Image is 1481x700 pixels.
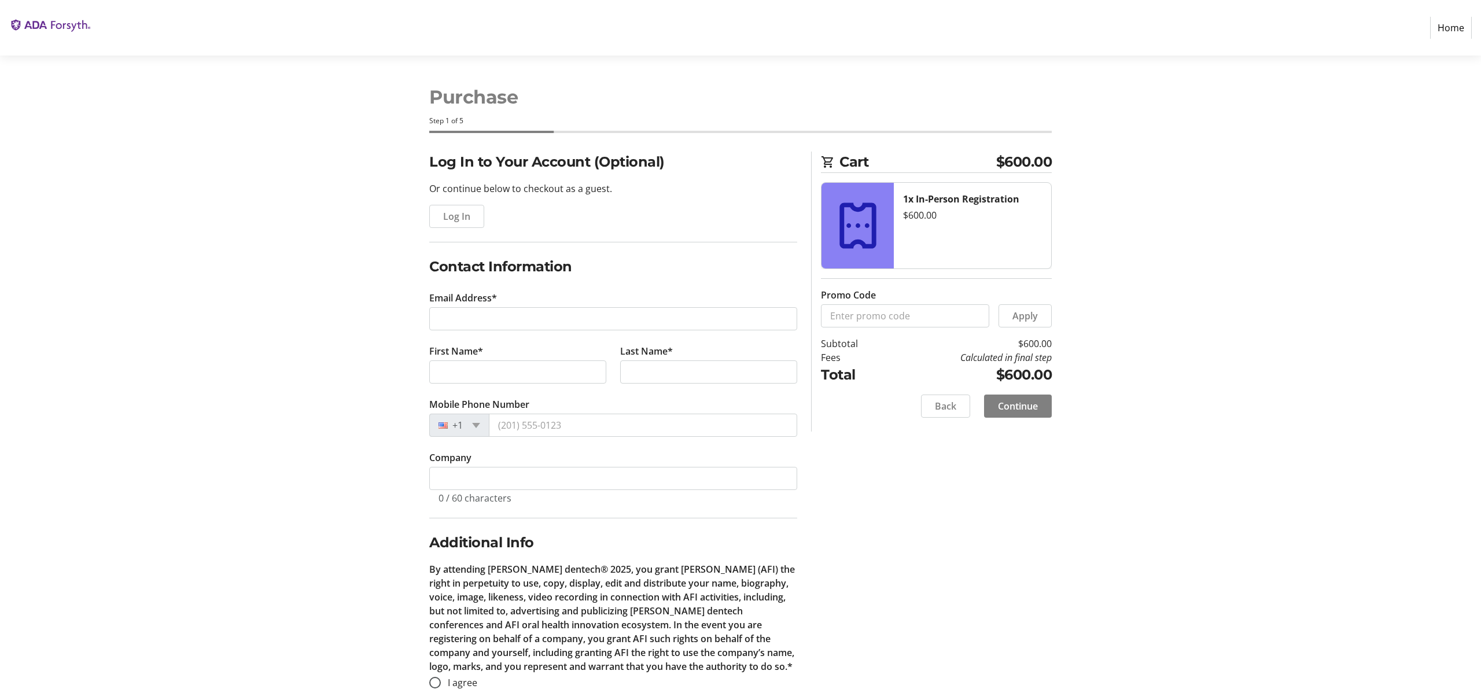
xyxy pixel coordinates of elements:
span: Log In [443,209,470,223]
button: Log In [429,205,484,228]
a: Home [1430,17,1472,39]
p: Or continue below to checkout as a guest. [429,182,797,196]
td: Total [821,364,887,385]
strong: 1x In-Person Registration [903,193,1019,205]
span: I agree [448,676,477,689]
span: Back [935,399,956,413]
img: The ADA Forsyth Institute's Logo [9,5,91,51]
td: $600.00 [887,337,1052,351]
span: $600.00 [996,152,1052,172]
td: Subtotal [821,337,887,351]
label: Email Address* [429,291,497,305]
h2: Contact Information [429,256,797,277]
div: $600.00 [903,208,1042,222]
h2: Additional Info [429,532,797,553]
td: Calculated in final step [887,351,1052,364]
label: Company [429,451,471,465]
input: (201) 555-0123 [489,414,797,437]
span: Apply [1012,309,1038,323]
h2: Log In to Your Account (Optional) [429,152,797,172]
h1: Purchase [429,83,1052,111]
tr-character-limit: 0 / 60 characters [439,492,511,504]
label: First Name* [429,344,483,358]
button: Continue [984,395,1052,418]
label: Promo Code [821,288,876,302]
input: Enter promo code [821,304,989,327]
button: Back [921,395,970,418]
p: By attending [PERSON_NAME] dentech® 2025, you grant [PERSON_NAME] (AFI) the right in perpetuity t... [429,562,797,673]
span: Continue [998,399,1038,413]
button: Apply [999,304,1052,327]
label: Last Name* [620,344,673,358]
td: Fees [821,351,887,364]
td: $600.00 [887,364,1052,385]
span: Cart [839,152,996,172]
div: Step 1 of 5 [429,116,1052,126]
label: Mobile Phone Number [429,397,529,411]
